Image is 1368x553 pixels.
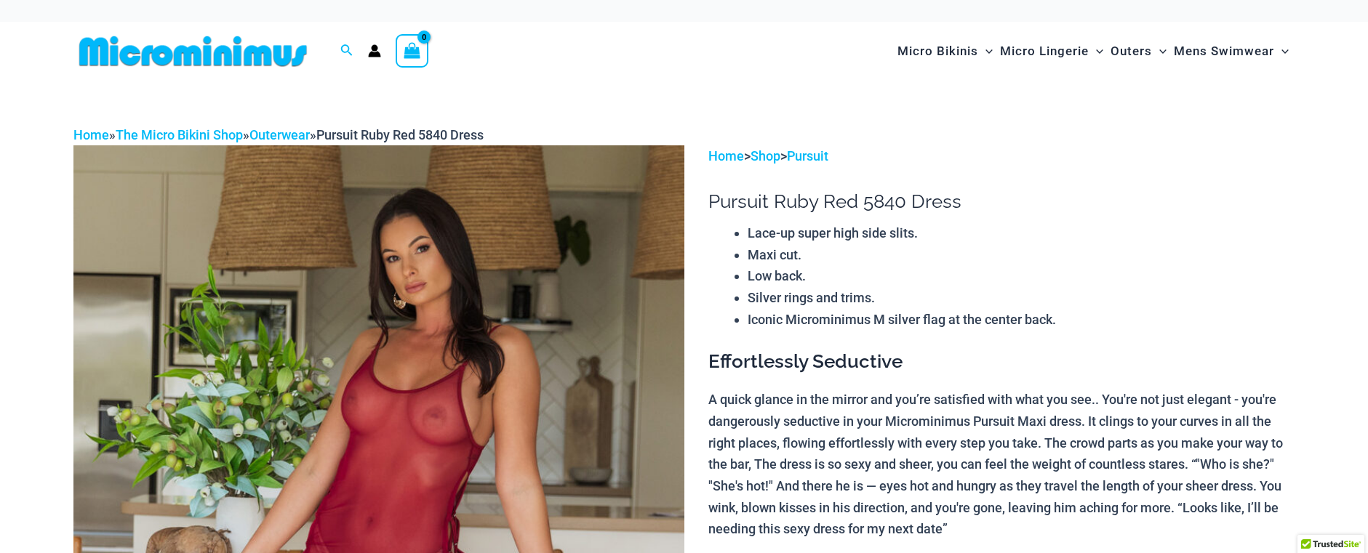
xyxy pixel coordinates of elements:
li: Maxi cut. [748,244,1295,266]
span: Pursuit Ruby Red 5840 Dress [316,127,484,142]
span: » » » [73,127,484,142]
p: A quick glance in the mirror and you’re satisfied with what you see.. You're not just elegant - y... [708,389,1295,540]
span: Menu Toggle [1152,33,1167,70]
span: Menu Toggle [1089,33,1103,70]
span: Micro Lingerie [1000,33,1089,70]
span: Mens Swimwear [1174,33,1274,70]
a: Micro BikinisMenu ToggleMenu Toggle [894,29,996,73]
li: Low back. [748,265,1295,287]
a: Home [708,148,744,164]
a: Micro LingerieMenu ToggleMenu Toggle [996,29,1107,73]
img: MM SHOP LOGO FLAT [73,35,313,68]
span: Menu Toggle [978,33,993,70]
span: Menu Toggle [1274,33,1289,70]
span: Outers [1111,33,1152,70]
span: Micro Bikinis [897,33,978,70]
a: Pursuit [787,148,828,164]
h3: Effortlessly Seductive [708,350,1295,374]
a: Shop [751,148,780,164]
a: Search icon link [340,42,353,60]
a: Account icon link [368,44,381,57]
a: Home [73,127,109,142]
a: The Micro Bikini Shop [116,127,243,142]
h1: Pursuit Ruby Red 5840 Dress [708,190,1295,213]
a: Mens SwimwearMenu ToggleMenu Toggle [1170,29,1292,73]
a: OutersMenu ToggleMenu Toggle [1107,29,1170,73]
p: > > [708,145,1295,167]
li: Iconic Microminimus M silver flag at the center back. [748,309,1295,331]
a: Outerwear [249,127,310,142]
li: Silver rings and trims. [748,287,1295,309]
nav: Site Navigation [892,27,1295,76]
li: Lace-up super high side slits. [748,222,1295,244]
a: View Shopping Cart, empty [396,34,429,68]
